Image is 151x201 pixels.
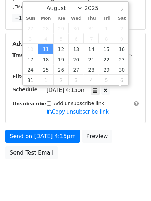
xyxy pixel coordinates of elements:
a: Send Test Email [5,146,58,159]
span: Sat [114,16,129,21]
span: July 31, 2025 [84,23,99,33]
strong: Tracking [12,52,36,58]
span: September 3, 2025 [68,75,84,85]
span: August 8, 2025 [99,33,114,44]
span: July 28, 2025 [38,23,53,33]
span: August 24, 2025 [23,64,38,75]
span: August 30, 2025 [114,64,129,75]
iframe: Chat Widget [116,168,151,201]
span: August 31, 2025 [23,75,38,85]
span: August 19, 2025 [53,54,68,64]
span: August 18, 2025 [38,54,53,64]
span: Sun [23,16,38,21]
span: August 4, 2025 [38,33,53,44]
a: +12 more [12,14,41,22]
span: August 17, 2025 [23,54,38,64]
span: August 15, 2025 [99,44,114,54]
strong: Unsubscribe [12,101,46,106]
span: August 1, 2025 [99,23,114,33]
small: [EMAIL_ADDRESS][DOMAIN_NAME] [12,4,89,9]
strong: Filters [12,74,30,79]
span: August 26, 2025 [53,64,68,75]
span: August 9, 2025 [114,33,129,44]
label: Add unsubscribe link [54,100,104,107]
span: August 14, 2025 [84,44,99,54]
span: August 20, 2025 [68,54,84,64]
span: [DATE] 4:15pm [47,87,86,93]
span: August 21, 2025 [84,54,99,64]
a: Copy unsubscribe link [47,109,109,115]
span: September 6, 2025 [114,75,129,85]
span: August 22, 2025 [99,54,114,64]
span: August 5, 2025 [53,33,68,44]
span: August 6, 2025 [68,33,84,44]
span: Mon [38,16,53,21]
span: August 10, 2025 [23,44,38,54]
span: July 27, 2025 [23,23,38,33]
span: Tue [53,16,68,21]
span: September 4, 2025 [84,75,99,85]
a: Preview [82,130,112,143]
a: Send on [DATE] 4:15pm [5,130,80,143]
span: August 27, 2025 [68,64,84,75]
span: August 28, 2025 [84,64,99,75]
input: Year [83,5,107,11]
span: Wed [68,16,84,21]
strong: Schedule [12,87,37,92]
h5: Advanced [12,40,139,48]
span: July 30, 2025 [68,23,84,33]
span: August 23, 2025 [114,54,129,64]
span: August 7, 2025 [84,33,99,44]
span: August 3, 2025 [23,33,38,44]
span: September 5, 2025 [99,75,114,85]
span: August 16, 2025 [114,44,129,54]
span: August 29, 2025 [99,64,114,75]
span: August 12, 2025 [53,44,68,54]
span: August 11, 2025 [38,44,53,54]
span: August 13, 2025 [68,44,84,54]
span: July 29, 2025 [53,23,68,33]
span: Thu [84,16,99,21]
span: September 2, 2025 [53,75,68,85]
span: August 2, 2025 [114,23,129,33]
span: September 1, 2025 [38,75,53,85]
span: August 25, 2025 [38,64,53,75]
span: Fri [99,16,114,21]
